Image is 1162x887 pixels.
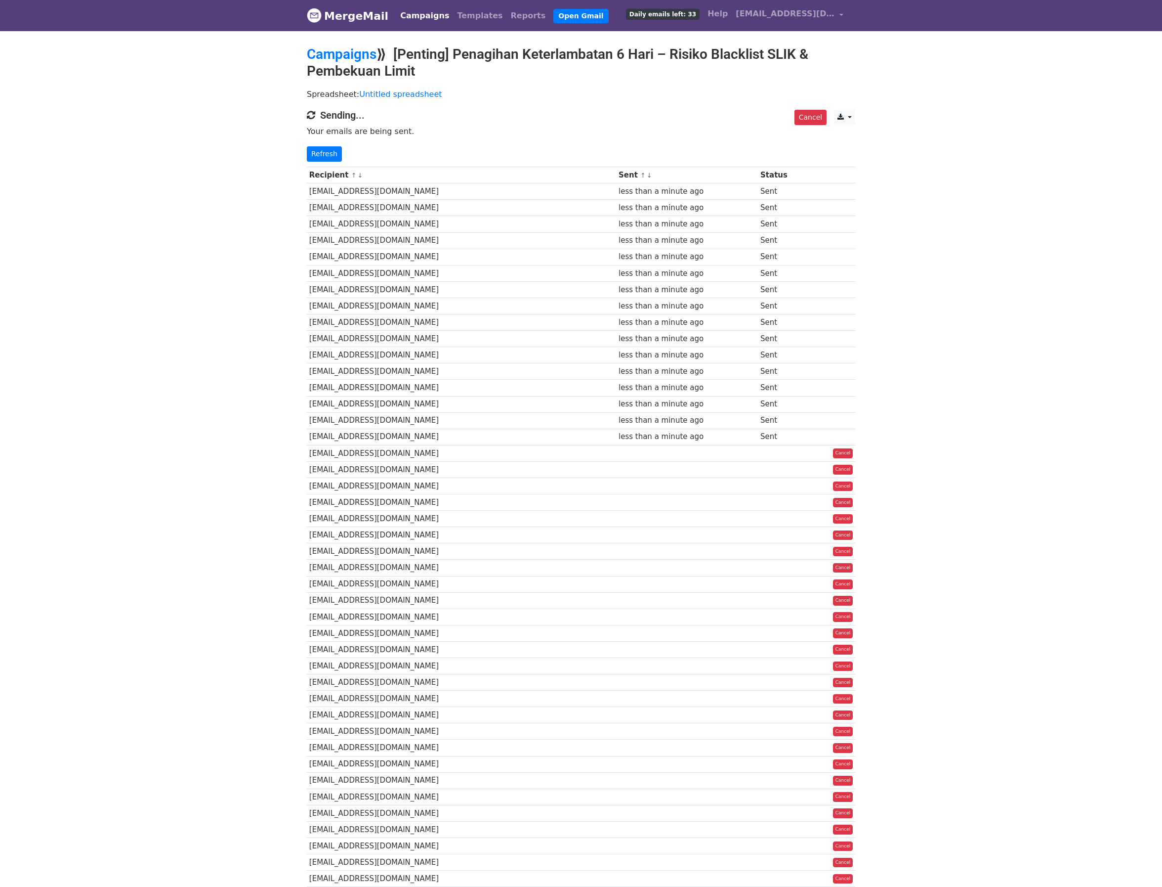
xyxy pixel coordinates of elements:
[619,350,755,361] div: less than a minute ago
[732,4,847,27] a: [EMAIL_ADDRESS][DOMAIN_NAME]
[833,694,853,704] a: Cancel
[307,756,616,772] td: [EMAIL_ADDRESS][DOMAIN_NAME]
[758,363,808,380] td: Sent
[307,298,616,314] td: [EMAIL_ADDRESS][DOMAIN_NAME]
[619,382,755,394] div: less than a minute ago
[758,314,808,331] td: Sent
[307,871,616,887] td: [EMAIL_ADDRESS][DOMAIN_NAME]
[619,268,755,279] div: less than a minute ago
[307,543,616,560] td: [EMAIL_ADDRESS][DOMAIN_NAME]
[507,6,550,26] a: Reports
[307,167,616,183] th: Recipient
[833,563,853,573] a: Cancel
[453,6,506,26] a: Templates
[833,662,853,671] a: Cancel
[307,232,616,249] td: [EMAIL_ADDRESS][DOMAIN_NAME]
[619,333,755,345] div: less than a minute ago
[833,596,853,606] a: Cancel
[619,399,755,410] div: less than a minute ago
[833,448,853,458] a: Cancel
[307,363,616,380] td: [EMAIL_ADDRESS][DOMAIN_NAME]
[758,183,808,200] td: Sent
[619,219,755,230] div: less than a minute ago
[307,478,616,494] td: [EMAIL_ADDRESS][DOMAIN_NAME]
[307,314,616,331] td: [EMAIL_ADDRESS][DOMAIN_NAME]
[307,592,616,609] td: [EMAIL_ADDRESS][DOMAIN_NAME]
[833,612,853,622] a: Cancel
[307,249,616,265] td: [EMAIL_ADDRESS][DOMAIN_NAME]
[616,167,758,183] th: Sent
[758,232,808,249] td: Sent
[833,678,853,688] a: Cancel
[833,547,853,557] a: Cancel
[357,172,363,179] a: ↓
[758,331,808,347] td: Sent
[307,511,616,527] td: [EMAIL_ADDRESS][DOMAIN_NAME]
[833,776,853,786] a: Cancel
[619,202,755,214] div: less than a minute ago
[307,461,616,478] td: [EMAIL_ADDRESS][DOMAIN_NAME]
[736,8,834,20] span: [EMAIL_ADDRESS][DOMAIN_NAME]
[647,172,652,179] a: ↓
[833,727,853,737] a: Cancel
[307,216,616,232] td: [EMAIL_ADDRESS][DOMAIN_NAME]
[307,412,616,429] td: [EMAIL_ADDRESS][DOMAIN_NAME]
[758,380,808,396] td: Sent
[619,251,755,263] div: less than a minute ago
[307,821,616,838] td: [EMAIL_ADDRESS][DOMAIN_NAME]
[758,200,808,216] td: Sent
[758,265,808,281] td: Sent
[833,465,853,475] a: Cancel
[307,838,616,854] td: [EMAIL_ADDRESS][DOMAIN_NAME]
[307,347,616,363] td: [EMAIL_ADDRESS][DOMAIN_NAME]
[833,628,853,638] a: Cancel
[758,281,808,298] td: Sent
[833,825,853,835] a: Cancel
[307,8,322,23] img: MergeMail logo
[307,146,342,162] a: Refresh
[307,46,855,79] h2: ⟫ [Penting] Penagihan Keterlambatan 6 Hari – Risiko Blacklist SLIK & Pembekuan Limit
[833,710,853,720] a: Cancel
[307,625,616,641] td: [EMAIL_ADDRESS][DOMAIN_NAME]
[553,9,608,23] a: Open Gmail
[307,805,616,821] td: [EMAIL_ADDRESS][DOMAIN_NAME]
[307,429,616,445] td: [EMAIL_ADDRESS][DOMAIN_NAME]
[396,6,453,26] a: Campaigns
[619,186,755,197] div: less than a minute ago
[307,200,616,216] td: [EMAIL_ADDRESS][DOMAIN_NAME]
[307,691,616,707] td: [EMAIL_ADDRESS][DOMAIN_NAME]
[307,560,616,576] td: [EMAIL_ADDRESS][DOMAIN_NAME]
[619,415,755,426] div: less than a minute ago
[619,235,755,246] div: less than a minute ago
[307,609,616,625] td: [EMAIL_ADDRESS][DOMAIN_NAME]
[307,658,616,674] td: [EMAIL_ADDRESS][DOMAIN_NAME]
[307,527,616,543] td: [EMAIL_ADDRESS][DOMAIN_NAME]
[758,429,808,445] td: Sent
[307,126,855,136] p: Your emails are being sent.
[833,482,853,491] a: Cancel
[833,808,853,818] a: Cancel
[307,674,616,691] td: [EMAIL_ADDRESS][DOMAIN_NAME]
[307,265,616,281] td: [EMAIL_ADDRESS][DOMAIN_NAME]
[794,110,827,125] a: Cancel
[758,347,808,363] td: Sent
[619,284,755,296] div: less than a minute ago
[640,172,646,179] a: ↑
[307,789,616,805] td: [EMAIL_ADDRESS][DOMAIN_NAME]
[359,89,442,99] a: Untitled spreadsheet
[307,89,855,99] p: Spreadsheet:
[307,331,616,347] td: [EMAIL_ADDRESS][DOMAIN_NAME]
[307,380,616,396] td: [EMAIL_ADDRESS][DOMAIN_NAME]
[833,874,853,884] a: Cancel
[833,645,853,655] a: Cancel
[758,412,808,429] td: Sent
[351,172,357,179] a: ↑
[833,792,853,802] a: Cancel
[619,431,755,443] div: less than a minute ago
[307,740,616,756] td: [EMAIL_ADDRESS][DOMAIN_NAME]
[307,445,616,461] td: [EMAIL_ADDRESS][DOMAIN_NAME]
[758,298,808,314] td: Sent
[619,366,755,377] div: less than a minute ago
[758,167,808,183] th: Status
[833,858,853,868] a: Cancel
